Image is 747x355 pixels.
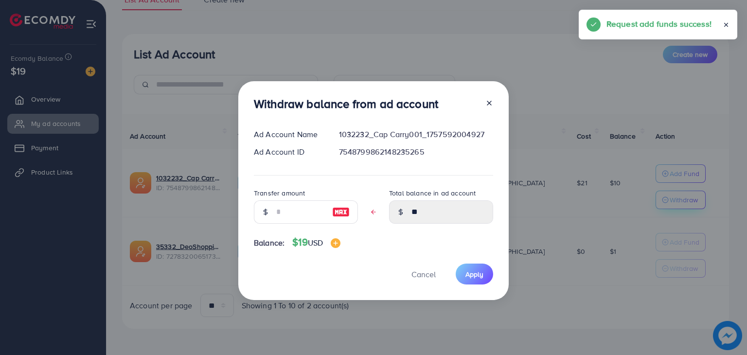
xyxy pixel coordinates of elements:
div: 1032232_Cap Carry001_1757592004927 [331,129,501,140]
label: Total balance in ad account [389,188,476,198]
span: Apply [465,269,483,279]
div: 7548799862148235265 [331,146,501,158]
span: Balance: [254,237,285,248]
h5: Request add funds success! [606,18,711,30]
button: Cancel [399,264,448,284]
span: Cancel [411,269,436,280]
span: USD [308,237,323,248]
label: Transfer amount [254,188,305,198]
h4: $19 [292,236,340,248]
div: Ad Account ID [246,146,331,158]
img: image [332,206,350,218]
div: Ad Account Name [246,129,331,140]
button: Apply [456,264,493,284]
h3: Withdraw balance from ad account [254,97,438,111]
img: image [331,238,340,248]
